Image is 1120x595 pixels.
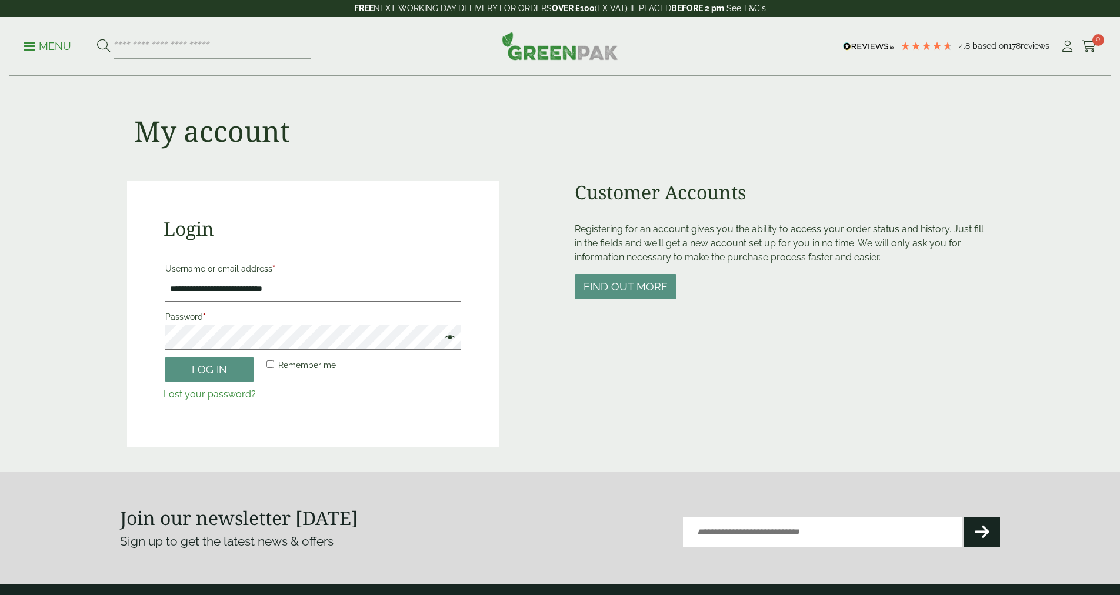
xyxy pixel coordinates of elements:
span: Based on [972,41,1008,51]
p: Menu [24,39,71,54]
img: GreenPak Supplies [502,32,618,60]
span: 178 [1008,41,1021,51]
button: Log in [165,357,254,382]
span: reviews [1021,41,1049,51]
h2: Customer Accounts [575,181,993,203]
p: Registering for an account gives you the ability to access your order status and history. Just fi... [575,222,993,265]
h2: Login [164,218,463,240]
i: My Account [1060,41,1075,52]
span: 4.8 [959,41,972,51]
div: 4.78 Stars [900,41,953,51]
button: Find out more [575,274,676,299]
label: Username or email address [165,260,461,277]
a: Lost your password? [164,389,256,400]
span: Remember me [278,360,336,370]
i: Cart [1082,41,1096,52]
strong: Join our newsletter [DATE] [120,505,358,530]
a: Find out more [575,282,676,293]
h1: My account [134,114,290,148]
strong: BEFORE 2 pm [671,4,724,13]
strong: FREE [354,4,374,13]
label: Password [165,309,461,325]
span: 0 [1092,34,1104,46]
a: Menu [24,39,71,51]
a: See T&C's [726,4,766,13]
a: 0 [1082,38,1096,55]
strong: OVER £100 [552,4,595,13]
img: REVIEWS.io [843,42,894,51]
p: Sign up to get the latest news & offers [120,532,516,551]
input: Remember me [266,360,274,368]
